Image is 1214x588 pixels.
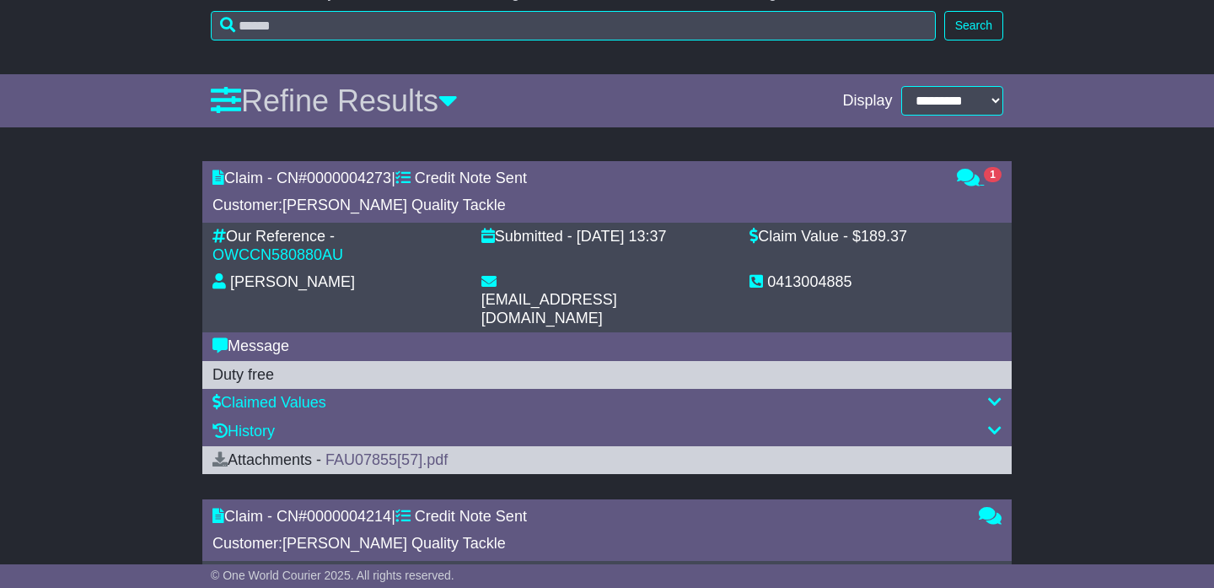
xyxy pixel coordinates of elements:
div: Submitted - [481,228,572,246]
button: Search [944,11,1003,40]
div: Our Reference - [212,228,335,246]
a: Refine Results [211,84,458,118]
div: Message [212,337,1002,356]
div: [DATE] 13:37 [577,228,667,246]
span: 0000004273 [307,170,391,186]
a: History [212,423,275,440]
div: Claimed Values [212,394,1002,413]
span: Credit Note Sent [415,170,527,186]
span: Display [842,92,892,111]
span: Credit Note Sent [415,508,527,525]
span: © One World Courier 2025. All rights reserved. [211,569,454,582]
div: [EMAIL_ADDRESS][DOMAIN_NAME] [481,291,733,327]
a: FAU07855[57].pdf [325,451,448,468]
div: Customer: [212,535,962,553]
a: Claimed Values [212,394,326,411]
a: OWCCN580880AU [212,246,343,263]
div: Claim Value - [749,228,848,246]
span: [PERSON_NAME] Quality Tackle [282,535,506,552]
div: History [212,423,1002,441]
span: 1 [984,167,1002,182]
div: [PERSON_NAME] [230,273,355,292]
div: 0413004885 [767,273,851,292]
div: Claim - CN# | [212,170,940,188]
span: Attachments - [212,451,321,468]
div: Claim - CN# | [212,508,962,526]
div: $189.37 [852,228,907,246]
a: 1 [957,170,1002,187]
span: 0000004214 [307,508,391,525]
div: Customer: [212,197,940,215]
span: [PERSON_NAME] Quality Tackle [282,197,506,213]
div: Duty free [212,366,1002,385]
